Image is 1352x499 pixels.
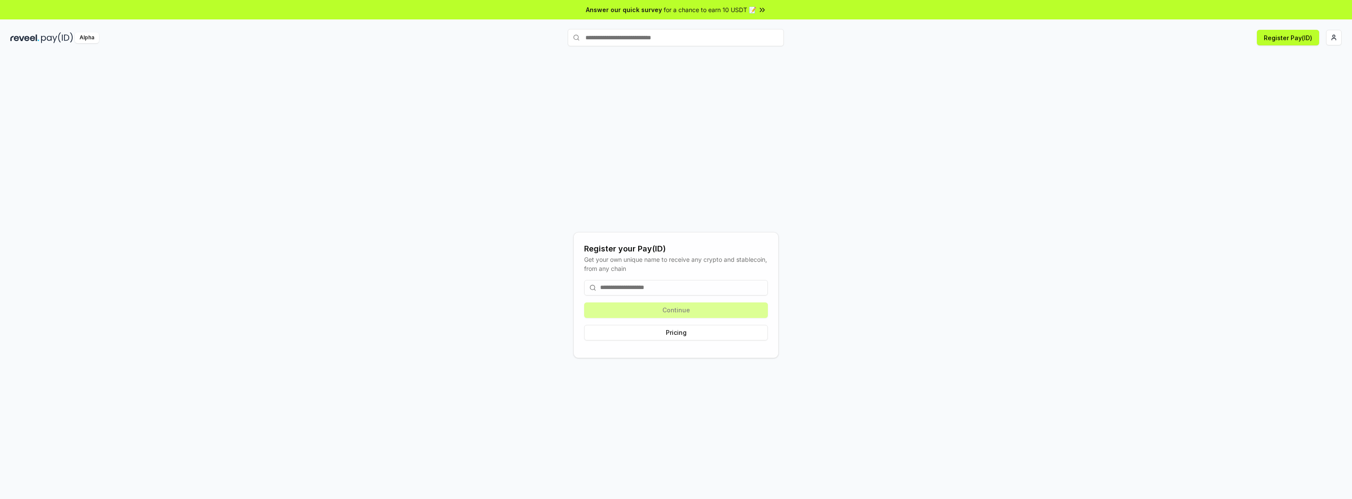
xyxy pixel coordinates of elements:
div: Get your own unique name to receive any crypto and stablecoin, from any chain [584,255,768,273]
span: for a chance to earn 10 USDT 📝 [664,5,756,14]
button: Register Pay(ID) [1257,30,1319,45]
img: reveel_dark [10,32,39,43]
img: pay_id [41,32,73,43]
div: Register your Pay(ID) [584,243,768,255]
span: Answer our quick survey [586,5,662,14]
button: Pricing [584,325,768,340]
div: Alpha [75,32,99,43]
